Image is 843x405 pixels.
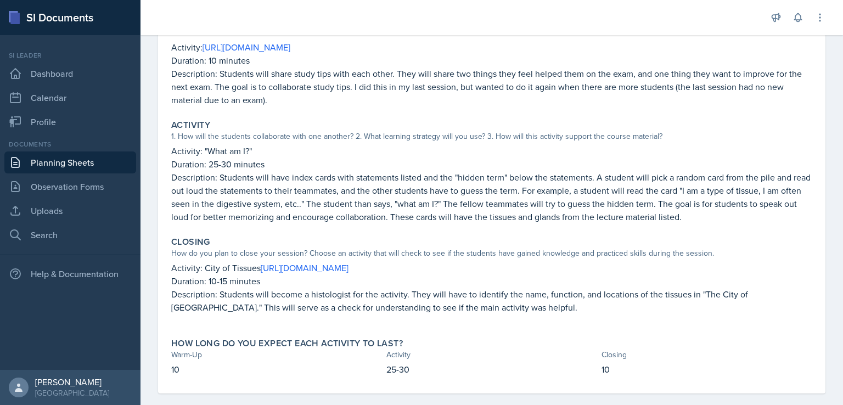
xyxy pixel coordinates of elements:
[171,41,812,54] p: Activity:
[261,262,349,274] a: [URL][DOMAIN_NAME]
[171,144,812,157] p: Activity: "What am I?"
[171,54,812,67] p: Duration: 10 minutes
[171,67,812,106] p: Description: Students will share study tips with each other. They will share two things they feel...
[35,387,109,398] div: [GEOGRAPHIC_DATA]
[4,63,136,85] a: Dashboard
[4,50,136,60] div: Si leader
[386,363,597,376] p: 25-30
[171,131,812,142] div: 1. How will the students collaborate with one another? 2. What learning strategy will you use? 3....
[171,261,812,274] p: Activity: City of Tissues
[171,288,812,314] p: Description: Students will become a histologist for the activity. They will have to identify the ...
[386,349,597,361] div: Activity
[171,349,382,361] div: Warm-Up
[4,139,136,149] div: Documents
[171,274,812,288] p: Duration: 10-15 minutes
[35,376,109,387] div: [PERSON_NAME]
[171,363,382,376] p: 10
[4,111,136,133] a: Profile
[171,248,812,259] div: How do you plan to close your session? Choose an activity that will check to see if the students ...
[4,263,136,285] div: Help & Documentation
[602,349,812,361] div: Closing
[4,151,136,173] a: Planning Sheets
[4,87,136,109] a: Calendar
[203,41,290,53] a: [URL][DOMAIN_NAME]
[171,120,210,131] label: Activity
[4,176,136,198] a: Observation Forms
[171,171,812,223] p: Description: Students will have index cards with statements listed and the "hidden term" below th...
[4,200,136,222] a: Uploads
[171,237,210,248] label: Closing
[4,224,136,246] a: Search
[171,157,812,171] p: Duration: 25-30 minutes
[602,363,812,376] p: 10
[171,338,403,349] label: How long do you expect each activity to last?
